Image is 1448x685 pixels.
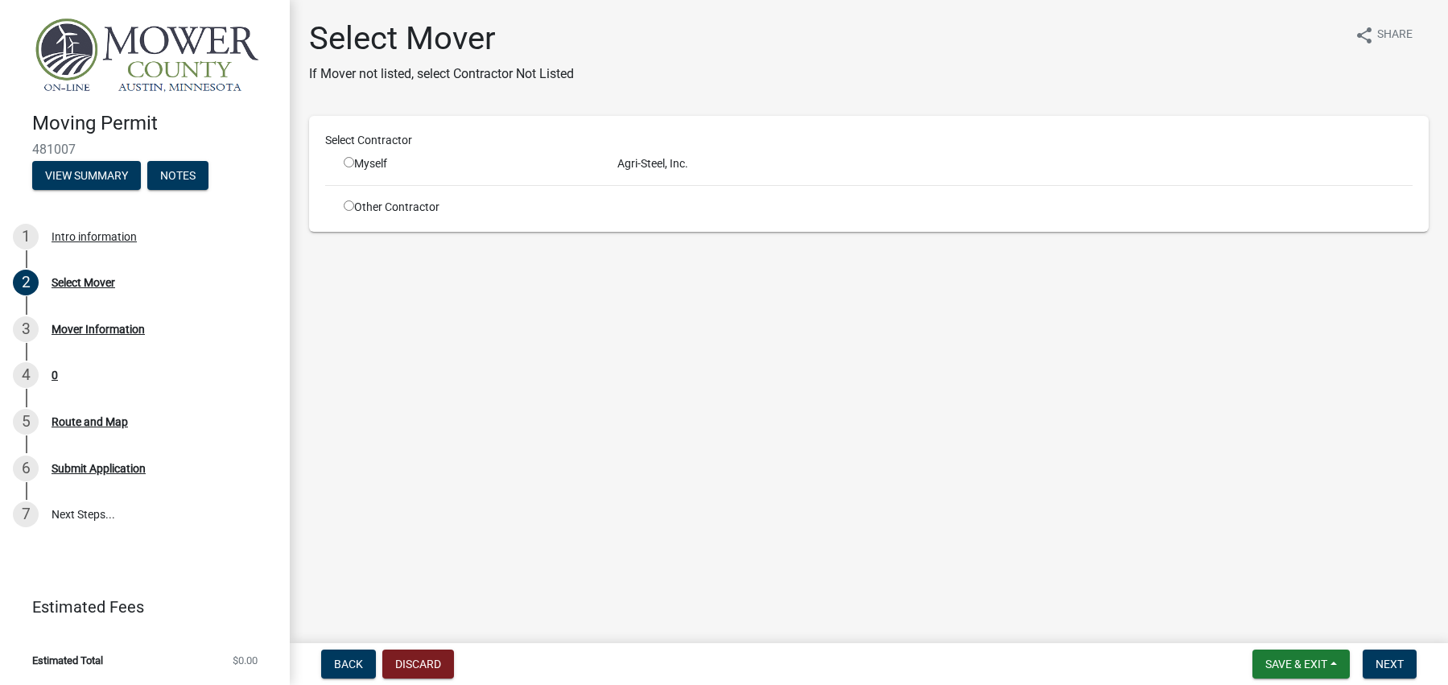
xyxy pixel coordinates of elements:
[13,501,39,527] div: 7
[52,369,58,381] div: 0
[1363,650,1417,679] button: Next
[1265,658,1327,671] span: Save & Exit
[32,170,141,183] wm-modal-confirm: Summary
[1252,650,1350,679] button: Save & Exit
[13,224,39,250] div: 1
[1376,658,1404,671] span: Next
[147,170,208,183] wm-modal-confirm: Notes
[605,155,1425,172] div: Agri-Steel, Inc.
[313,132,1425,149] div: Select Contractor
[13,362,39,388] div: 4
[13,591,264,623] a: Estimated Fees
[52,231,137,242] div: Intro information
[52,416,128,427] div: Route and Map
[13,270,39,295] div: 2
[332,199,605,216] div: Other Contractor
[233,655,258,666] span: $0.00
[32,142,258,157] span: 481007
[1377,26,1413,45] span: Share
[13,456,39,481] div: 6
[309,19,574,58] h1: Select Mover
[32,112,277,135] h4: Moving Permit
[334,658,363,671] span: Back
[344,155,593,172] div: Myself
[52,277,115,288] div: Select Mover
[1342,19,1425,51] button: shareShare
[32,17,264,95] img: Mower County, Minnesota
[382,650,454,679] button: Discard
[309,64,574,84] p: If Mover not listed, select Contractor Not Listed
[1355,26,1374,45] i: share
[32,161,141,190] button: View Summary
[13,409,39,435] div: 5
[32,655,103,666] span: Estimated Total
[52,324,145,335] div: Mover Information
[52,463,146,474] div: Submit Application
[321,650,376,679] button: Back
[147,161,208,190] button: Notes
[13,316,39,342] div: 3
